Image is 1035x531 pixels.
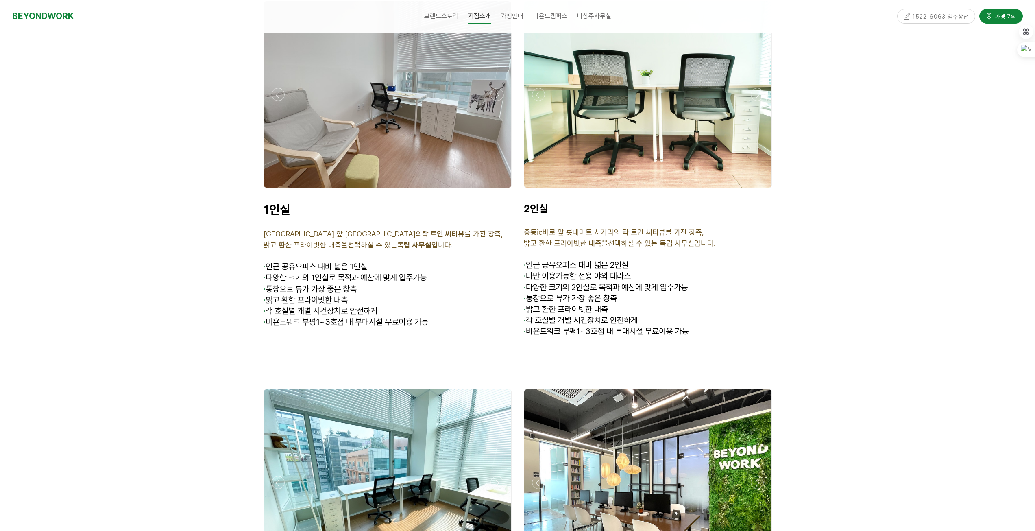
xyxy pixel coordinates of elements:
[264,273,427,282] span: 다양한 크기의 1인실로 목적과 예산에 맞게 입주가능
[264,295,348,305] span: 밝고 환한 프라이빗한 내측
[264,306,266,316] strong: ·
[264,317,428,327] span: 비욘드워크 부평1~3호점 내 부대시설 무료이용 가능
[501,12,523,20] span: 가맹안내
[524,202,548,215] span: 2인실
[266,262,367,271] span: 인근 공유오피스 대비 넓은 1인실
[348,240,453,249] span: 선택하실 수 있는 입니다.
[264,317,266,327] strong: ·
[264,273,266,282] strong: ·
[12,9,74,24] a: BEYONDWORK
[524,282,688,292] span: 다양한 크기의 2인실로 목적과 예산에 맞게 입주가능
[524,315,638,325] span: 각 호실별 개별 시건장치로 안전하게
[419,6,463,26] a: 브랜드스토리
[264,229,503,238] span: [GEOGRAPHIC_DATA] 앞 [GEOGRAPHIC_DATA]의 를 가진 창측,
[524,326,526,336] strong: ·
[524,304,526,314] strong: ·
[993,11,1016,19] span: 가맹문의
[496,6,528,26] a: 가맹안내
[524,293,617,303] span: 통창으로 뷰가 가장 좋은 창측
[572,6,616,26] a: 비상주사무실
[264,262,266,271] span: ·
[264,295,266,305] strong: ·
[528,6,572,26] a: 비욘드캠퍼스
[524,293,526,303] strong: ·
[524,228,704,236] span: 중동ic바로 앞 롯데마트 사거리의 탁 트인 씨티뷰를 가진 창측,
[264,240,348,249] span: 밝고 환한 프라이빗한 내측을
[468,9,491,24] span: 지점소개
[524,271,631,281] span: 나만 이용가능한 전용 야외 테라스
[524,326,689,336] span: 비욘드워크 부평1~3호점 내 부대시설 무료이용 가능
[979,8,1023,22] a: 가맹문의
[463,6,496,26] a: 지점소개
[533,12,567,20] span: 비욘드캠퍼스
[526,260,628,270] span: 인근 공유오피스 대비 넓은 2인실
[397,240,431,249] strong: 독립 사무실
[524,260,526,270] span: ·
[524,304,608,314] span: 밝고 환한 프라이빗한 내측
[264,202,290,217] span: 1인실
[524,315,526,325] strong: ·
[422,229,464,238] strong: 탁 트인 씨티뷰
[424,12,458,20] span: 브랜드스토리
[264,284,357,294] span: 통창으로 뷰가 가장 좋은 창측
[524,271,526,281] strong: ·
[264,306,377,316] span: 각 호실별 개별 시건장치로 안전하게
[577,12,611,20] span: 비상주사무실
[524,239,715,247] span: 밝고 환한 프라이빗한 내측을선택하실 수 있는 독립 사무실입니다.
[524,282,526,292] strong: ·
[264,284,266,294] strong: ·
